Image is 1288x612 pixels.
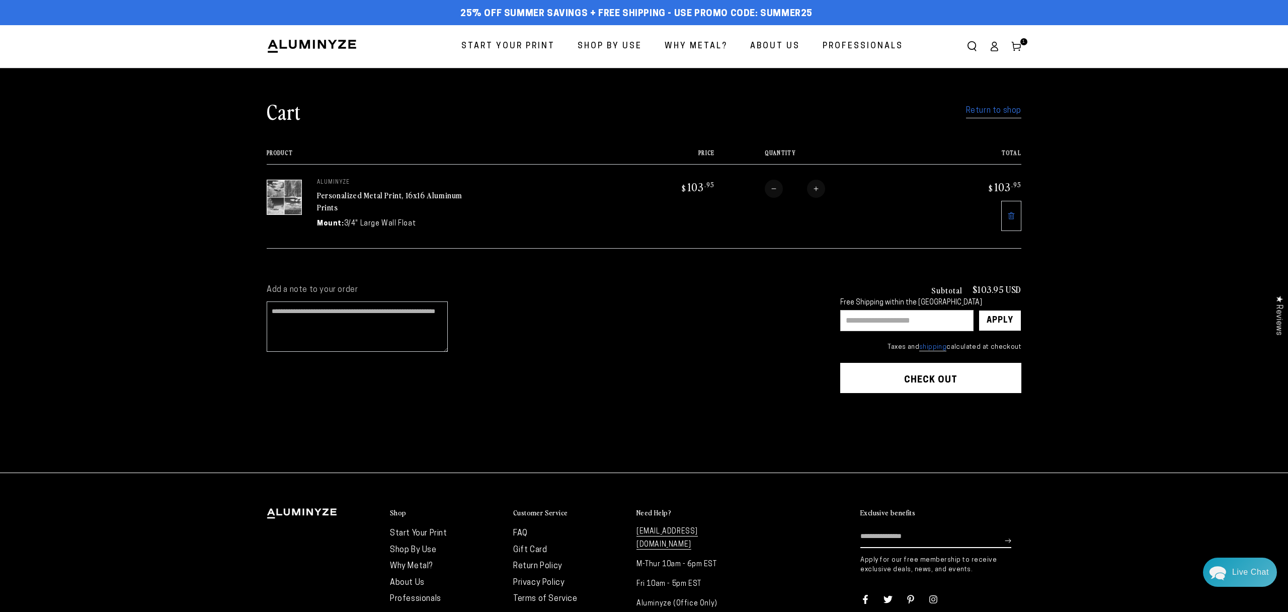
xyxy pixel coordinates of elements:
[840,413,1021,435] iframe: PayPal-paypal
[680,180,714,194] bdi: 103
[513,579,565,587] a: Privacy Policy
[460,9,813,20] span: 25% off Summer Savings + Free Shipping - Use Promo Code: SUMMER25
[860,508,915,517] h2: Exclusive benefits
[1232,558,1269,587] div: Contact Us Directly
[840,363,1021,393] button: Check out
[840,299,1021,308] div: Free Shipping within the [GEOGRAPHIC_DATA]
[815,33,911,60] a: Professionals
[665,39,728,54] span: Why Metal?
[620,149,715,164] th: Price
[636,528,698,549] a: [EMAIL_ADDRESS][DOMAIN_NAME]
[1269,287,1288,343] div: Click to open Judge.me floating reviews tab
[1005,525,1011,556] button: Subscribe
[1001,201,1021,231] a: Remove 16"x16" C Square White Glossy Aluminyzed Photo
[390,508,407,517] h2: Shop
[966,104,1021,118] a: Return to shop
[390,546,437,554] a: Shop By Use
[657,33,735,60] a: Why Metal?
[317,218,344,229] dt: Mount:
[636,508,671,517] h2: Need Help?
[927,149,1021,164] th: Total
[454,33,562,60] a: Start Your Print
[860,508,1021,518] summary: Exclusive benefits
[390,529,447,538] a: Start Your Print
[267,39,357,54] img: Aluminyze
[987,311,1013,331] div: Apply
[390,595,441,603] a: Professionals
[1022,38,1025,45] span: 1
[267,98,301,124] h1: Cart
[513,508,568,517] h2: Customer Service
[513,508,626,518] summary: Customer Service
[714,149,927,164] th: Quantity
[317,180,468,186] p: aluminyze
[973,285,1021,294] p: $103.95 USD
[840,342,1021,352] small: Taxes and calculated at checkout
[636,508,750,518] summary: Need Help?
[267,149,620,164] th: Product
[636,578,750,590] p: Fri 10am - 5pm EST
[931,286,962,294] h3: Subtotal
[344,218,416,229] dd: 3/4" Large Wall Float
[317,189,462,213] a: Personalized Metal Print, 16x16 Aluminum Prints
[390,562,433,570] a: Why Metal?
[578,39,642,54] span: Shop By Use
[513,595,578,603] a: Terms of Service
[987,180,1021,194] bdi: 103
[989,183,993,193] span: $
[461,39,555,54] span: Start Your Print
[390,508,503,518] summary: Shop
[1203,558,1277,587] div: Chat widget toggle
[513,562,562,570] a: Return Policy
[1011,180,1021,189] sup: .95
[390,579,425,587] a: About Us
[513,529,528,538] a: FAQ
[919,344,946,351] a: shipping
[570,33,650,60] a: Shop By Use
[267,180,302,215] img: 16"x16" C Square White Glossy Aluminyzed Photo
[860,556,1021,574] p: Apply for our free membership to receive exclusive deals, news, and events.
[513,546,547,554] a: Gift Card
[267,285,820,295] label: Add a note to your order
[704,180,714,189] sup: .95
[682,183,686,193] span: $
[783,180,807,198] input: Quantity for Personalized Metal Print, 16x16 Aluminum Prints
[743,33,808,60] a: About Us
[961,35,983,57] summary: Search our site
[750,39,800,54] span: About Us
[823,39,903,54] span: Professionals
[636,558,750,571] p: M-Thur 10am - 6pm EST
